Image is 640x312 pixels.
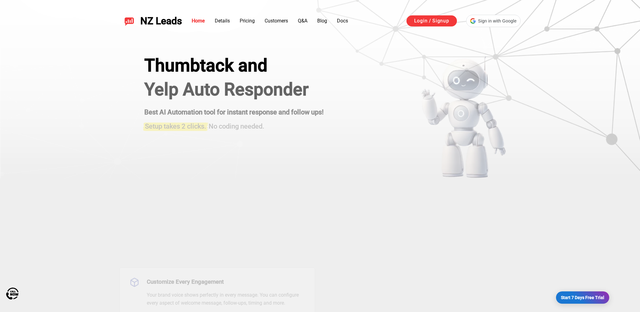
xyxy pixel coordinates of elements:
[124,16,134,26] img: NZ Leads logo
[478,18,517,24] span: Sign in with Google
[556,291,609,304] a: Start 7 Days Free Trial
[144,109,324,116] strong: Best AI Automation tool for instant response and follow ups!
[144,55,324,76] div: Thumbtack and
[240,18,255,24] a: Pricing
[6,287,18,300] img: Call Now
[265,18,288,24] a: Customers
[317,18,327,24] a: Blog
[337,18,348,24] a: Docs
[466,15,521,27] div: Sign in with Google
[192,18,205,24] a: Home
[298,18,307,24] a: Q&A
[215,18,230,24] a: Details
[144,79,324,100] h1: Yelp Auto Responder
[144,119,324,131] h3: No coding needed.
[406,15,457,26] a: Login / Signup
[145,123,206,130] span: Setup takes 2 clicks.
[147,277,305,286] h3: Customize Every Engagement
[140,15,182,27] span: NZ Leads
[420,55,506,178] img: yelp bot
[147,291,305,306] p: Your brand voice shows perfectly in every message. You can configure every aspect of welcome mess...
